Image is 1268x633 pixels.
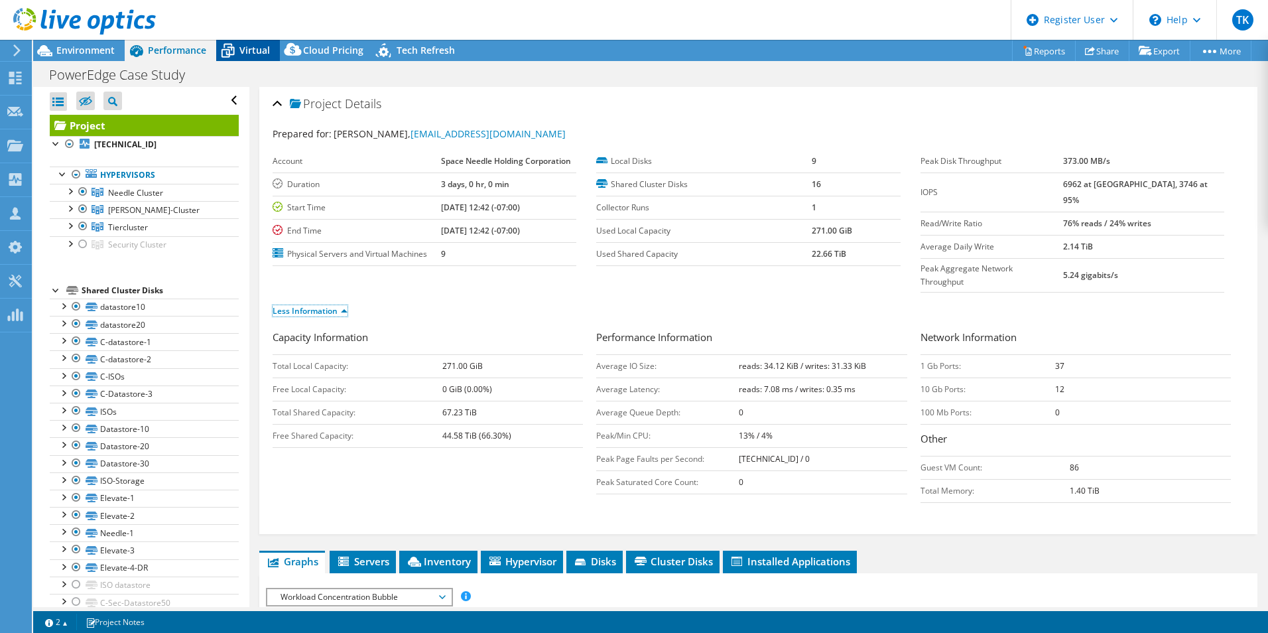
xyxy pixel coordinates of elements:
label: IOPS [920,186,1063,199]
label: Used Shared Capacity [596,247,812,261]
a: More [1190,40,1251,61]
td: Free Local Capacity: [273,378,442,401]
a: 2 [36,614,77,630]
label: Account [273,155,441,168]
td: Peak Page Faults per Second: [596,447,739,470]
span: Hypervisor [487,555,556,568]
label: Prepared for: [273,127,332,140]
b: 1.40 TiB [1070,485,1100,496]
label: Used Local Capacity [596,224,812,238]
span: Graphs [266,555,318,568]
b: [DATE] 12:42 (-07:00) [441,225,520,236]
a: Less Information [273,305,348,316]
label: Peak Aggregate Network Throughput [920,262,1063,289]
a: Needle Cluster [50,184,239,201]
b: 86 [1070,462,1079,473]
a: Datastore-30 [50,455,239,472]
span: Workload Concentration Bubble [274,589,444,605]
td: Average Queue Depth: [596,401,739,424]
a: Needle-1 [50,524,239,541]
a: [EMAIL_ADDRESS][DOMAIN_NAME] [411,127,566,140]
span: [PERSON_NAME]-Cluster [108,204,200,216]
td: Peak/Min CPU: [596,424,739,447]
b: 76% reads / 24% writes [1063,218,1151,229]
span: Cluster Disks [633,555,713,568]
span: Performance [148,44,206,56]
a: Export [1129,40,1190,61]
b: 37 [1055,360,1064,372]
a: Share [1075,40,1129,61]
b: [DATE] 12:42 (-07:00) [441,202,520,213]
b: 2.14 TiB [1063,241,1093,252]
td: Average IO Size: [596,354,739,378]
b: 0 GiB (0.00%) [442,384,492,395]
a: Elevate-4-DR [50,559,239,577]
label: Duration [273,178,441,191]
span: Needle Cluster [108,187,163,198]
b: 0 [739,407,743,418]
span: Cloud Pricing [303,44,363,56]
svg: \n [1149,14,1161,26]
b: 3 days, 0 hr, 0 min [441,178,509,190]
h3: Other [920,431,1231,449]
label: Start Time [273,201,441,214]
a: Datastore-10 [50,420,239,437]
a: Hypervisors [50,167,239,184]
a: Taylor-Cluster [50,201,239,218]
a: Project Notes [76,614,154,630]
b: 5.24 gigabits/s [1063,269,1118,281]
td: Total Shared Capacity: [273,401,442,424]
a: Security Cluster [50,236,239,253]
label: Peak Disk Throughput [920,155,1063,168]
b: 1 [812,202,816,213]
a: C-Sec-Datastore50 [50,594,239,611]
b: 9 [441,248,446,259]
span: Details [345,96,381,111]
td: Free Shared Capacity: [273,424,442,447]
a: Elevate-3 [50,541,239,559]
b: 373.00 MB/s [1063,155,1110,167]
td: 10 Gb Ports: [920,378,1056,401]
b: 0 [1055,407,1060,418]
td: 1 Gb Ports: [920,354,1056,378]
a: Reports [1012,40,1076,61]
a: ISOs [50,403,239,420]
h3: Performance Information [596,330,907,348]
a: ISO datastore [50,577,239,594]
span: Inventory [406,555,471,568]
a: Project [50,115,239,136]
td: Peak Saturated Core Count: [596,470,739,494]
td: Average Latency: [596,378,739,401]
span: Disks [573,555,616,568]
span: [PERSON_NAME], [334,127,566,140]
b: reads: 7.08 ms / writes: 0.35 ms [739,384,856,395]
a: Elevate-1 [50,490,239,507]
b: [TECHNICAL_ID] / 0 [739,453,810,464]
label: Physical Servers and Virtual Machines [273,247,441,261]
span: Servers [336,555,389,568]
b: 13% / 4% [739,430,773,441]
b: 0 [739,476,743,488]
b: 271.00 GiB [442,360,483,372]
b: 6962 at [GEOGRAPHIC_DATA], 3746 at 95% [1063,178,1208,206]
a: Elevate-2 [50,507,239,524]
a: C-Datastore-3 [50,386,239,403]
a: [TECHNICAL_ID] [50,136,239,153]
label: Local Disks [596,155,812,168]
label: Average Daily Write [920,240,1063,253]
td: Guest VM Count: [920,456,1070,479]
a: datastore20 [50,316,239,333]
b: Space Needle Holding Corporation [441,155,571,167]
a: Datastore-20 [50,437,239,455]
span: Environment [56,44,115,56]
b: reads: 34.12 KiB / writes: 31.33 KiB [739,360,866,372]
h3: Network Information [920,330,1231,348]
b: 271.00 GiB [812,225,852,236]
label: Read/Write Ratio [920,217,1063,230]
a: datastore10 [50,299,239,316]
b: 22.66 TiB [812,248,846,259]
span: Project [290,98,342,111]
label: End Time [273,224,441,238]
a: C-ISOs [50,368,239,386]
div: Shared Cluster Disks [82,283,239,299]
